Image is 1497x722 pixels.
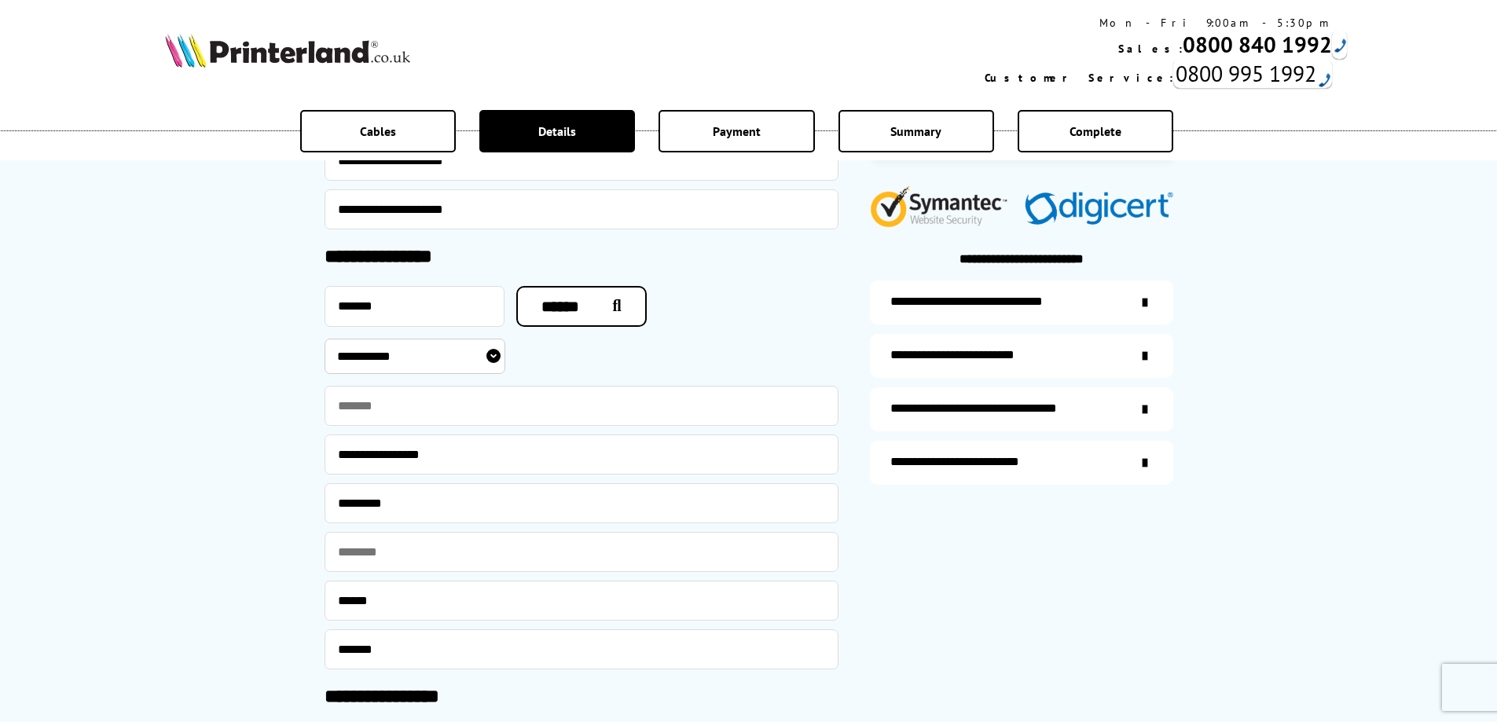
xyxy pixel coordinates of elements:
[1173,59,1332,88] div: Call: 0800 995 1992
[985,16,1332,30] div: Mon - Fri 9:00am - 5:30pm
[1332,30,1347,59] div: Call: 0800 840 1992
[1070,123,1121,139] span: Complete
[985,71,1173,85] span: Customer Service:
[870,387,1173,431] a: additional-cables
[890,123,941,139] span: Summary
[538,123,576,139] span: Details
[713,123,761,139] span: Payment
[1183,30,1332,59] a: 0800 840 1992
[1334,38,1347,53] img: hfpfyWBK5wQHBAGPgDf9c6qAYOxxMAAAAASUVORK5CYII=
[870,441,1173,485] a: secure-website
[1118,42,1183,56] span: Sales:
[1319,73,1331,87] img: hfpfyWBK5wQHBAGPgDf9c6qAYOxxMAAAAASUVORK5CYII=
[360,123,396,139] span: Cables
[165,33,410,68] img: Printerland Logo
[870,280,1173,324] a: additional-ink
[870,334,1173,378] a: items-arrive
